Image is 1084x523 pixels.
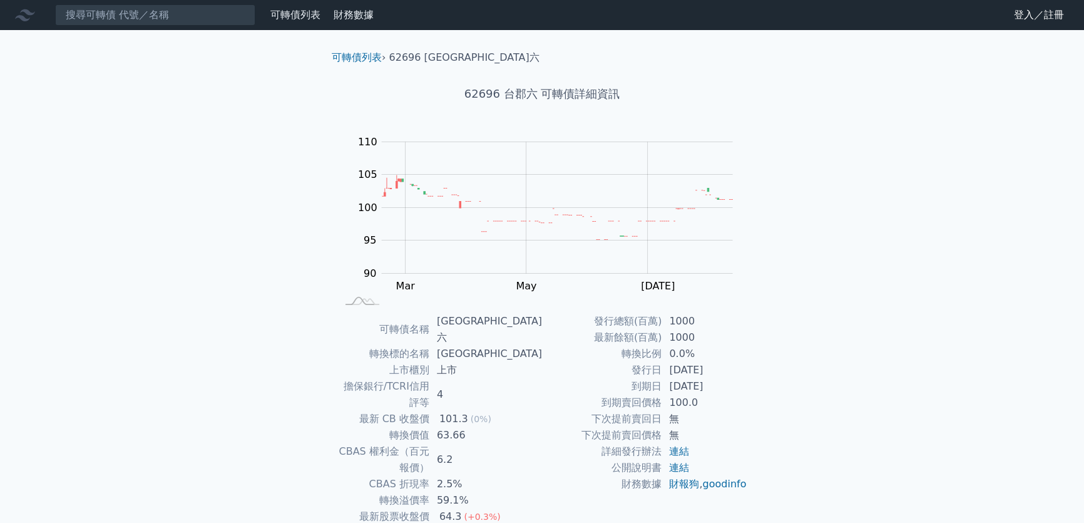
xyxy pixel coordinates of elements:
td: 2.5% [429,476,542,492]
td: , [662,476,747,492]
td: [DATE] [662,362,747,378]
td: 59.1% [429,492,542,509]
td: 發行日 [542,362,662,378]
td: [GEOGRAPHIC_DATA] [429,346,542,362]
td: 最新 CB 收盤價 [337,411,429,427]
td: 公開說明書 [542,460,662,476]
tspan: [DATE] [641,280,675,292]
td: 上市 [429,362,542,378]
a: 財務數據 [334,9,374,21]
td: 轉換溢價率 [337,492,429,509]
td: 到期日 [542,378,662,395]
tspan: Mar [396,280,415,292]
td: 可轉債名稱 [337,313,429,346]
td: 最新餘額(百萬) [542,329,662,346]
input: 搜尋可轉債 代號／名稱 [55,4,255,26]
td: 4 [429,378,542,411]
td: CBAS 權利金（百元報價） [337,443,429,476]
td: 下次提前賣回日 [542,411,662,427]
td: 轉換標的名稱 [337,346,429,362]
li: › [332,50,386,65]
a: 連結 [669,445,689,457]
td: 1000 [662,313,747,329]
td: [GEOGRAPHIC_DATA]六 [429,313,542,346]
td: 財務數據 [542,476,662,492]
a: goodinfo [702,478,746,490]
tspan: 105 [358,168,377,180]
td: 無 [662,427,747,443]
td: 0.0% [662,346,747,362]
td: 發行總額(百萬) [542,313,662,329]
tspan: 90 [364,267,376,279]
span: (0%) [471,414,491,424]
a: 財報狗 [669,478,699,490]
div: 101.3 [437,411,471,427]
li: 62696 [GEOGRAPHIC_DATA]六 [389,50,539,65]
td: 6.2 [429,443,542,476]
td: 詳細發行辦法 [542,443,662,460]
td: 擔保銀行/TCRI信用評等 [337,378,429,411]
a: 登入／註冊 [1004,5,1074,25]
td: 轉換價值 [337,427,429,443]
span: (+0.3%) [464,512,500,522]
td: [DATE] [662,378,747,395]
td: 上市櫃別 [337,362,429,378]
a: 可轉債列表 [332,51,382,63]
td: 下次提前賣回價格 [542,427,662,443]
td: 100.0 [662,395,747,411]
a: 可轉債列表 [270,9,320,21]
a: 連結 [669,462,689,474]
tspan: 95 [364,234,376,246]
td: 1000 [662,329,747,346]
tspan: 100 [358,202,377,214]
td: 到期賣回價格 [542,395,662,411]
td: 轉換比例 [542,346,662,362]
td: 63.66 [429,427,542,443]
tspan: May [516,280,536,292]
h1: 62696 台郡六 可轉債詳細資訊 [322,85,762,103]
tspan: 110 [358,136,377,148]
td: CBAS 折現率 [337,476,429,492]
td: 無 [662,411,747,427]
g: Chart [350,136,751,292]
